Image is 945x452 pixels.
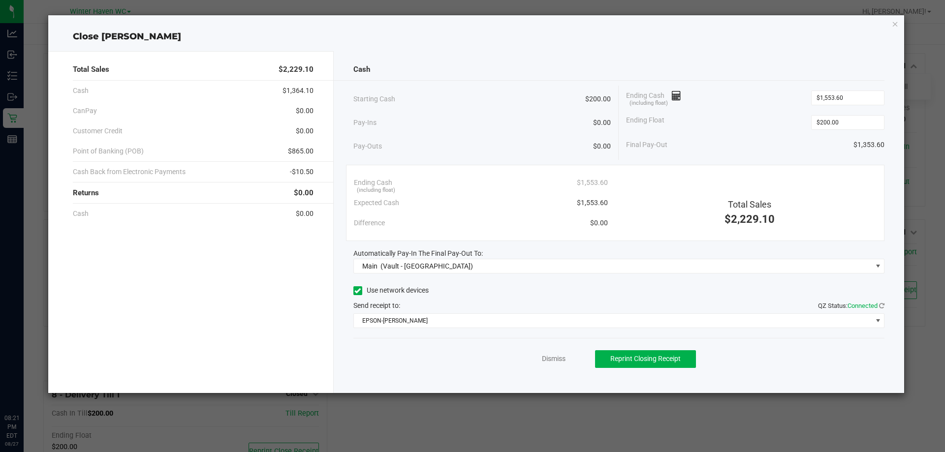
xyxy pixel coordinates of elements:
span: $0.00 [593,141,611,151]
span: -$10.50 [290,167,314,177]
span: QZ Status: [818,302,884,309]
span: Main [362,262,378,270]
span: Pay-Ins [353,118,377,128]
span: $0.00 [294,187,314,199]
span: $0.00 [593,118,611,128]
span: $200.00 [585,94,611,104]
span: Final Pay-Out [626,140,667,150]
span: (Vault - [GEOGRAPHIC_DATA]) [380,262,473,270]
span: Automatically Pay-In The Final Pay-Out To: [353,249,483,257]
span: $0.00 [296,126,314,136]
span: Cash Back from Electronic Payments [73,167,186,177]
span: Point of Banking (POB) [73,146,144,156]
span: $1,553.60 [577,198,608,208]
iframe: Resource center unread badge [29,372,41,384]
span: (including float) [630,99,668,108]
span: Connected [848,302,878,309]
span: (including float) [357,186,395,195]
span: Total Sales [728,199,771,210]
span: Pay-Outs [353,141,382,151]
span: Ending Cash [626,90,681,105]
span: Ending Cash [354,178,392,188]
span: $2,229.10 [279,64,314,75]
div: Close [PERSON_NAME] [48,30,905,43]
span: $1,553.60 [577,178,608,188]
span: Expected Cash [354,198,399,208]
span: Ending Float [626,115,664,130]
div: Returns [73,182,314,204]
span: $0.00 [296,209,314,219]
span: Difference [354,218,385,228]
span: Customer Credit [73,126,123,136]
span: $1,364.10 [283,86,314,96]
span: Cash [73,86,89,96]
span: Cash [73,209,89,219]
iframe: Resource center [10,373,39,403]
label: Use network devices [353,285,429,296]
span: $865.00 [288,146,314,156]
span: Reprint Closing Receipt [610,355,681,362]
span: EPSON-[PERSON_NAME] [354,314,872,328]
span: $1,353.60 [853,140,884,150]
span: CanPay [73,106,97,116]
a: Dismiss [542,354,566,364]
span: Starting Cash [353,94,395,104]
span: $2,229.10 [724,213,775,225]
span: Cash [353,64,370,75]
span: Total Sales [73,64,109,75]
span: Send receipt to: [353,301,400,309]
span: $0.00 [296,106,314,116]
button: Reprint Closing Receipt [595,350,696,368]
span: $0.00 [590,218,608,228]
